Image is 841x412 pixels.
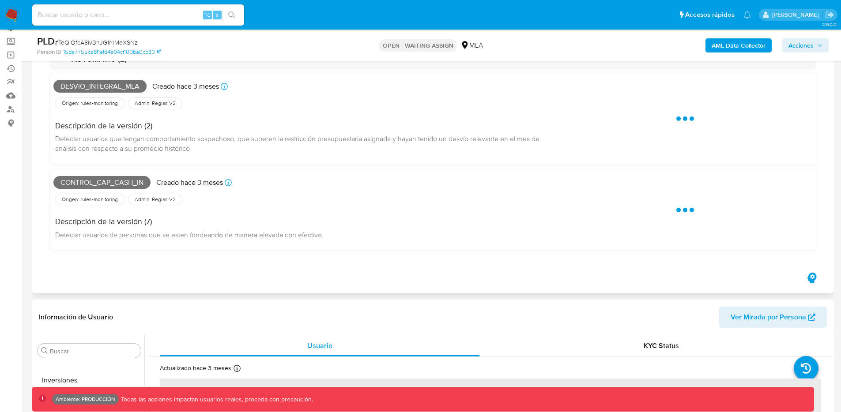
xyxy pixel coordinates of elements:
[822,21,837,28] span: 3.160.0
[216,11,219,19] span: s
[782,38,829,52] button: Acciones
[53,80,147,93] span: Desvio_integral_mla
[788,38,814,52] span: Acciones
[743,11,751,19] a: Notificaciones
[705,38,772,52] button: AML Data Collector
[825,10,834,19] a: Salir
[204,11,211,19] span: ⌥
[55,230,324,240] span: Detectar usuarios de personas que se esten fondeando de manera elevada con efectivo.
[56,397,115,401] p: Ambiente: PRODUCCIÓN
[32,9,244,21] input: Buscar usuario o caso...
[55,217,324,226] h4: Descripción de la versión (7)
[644,341,679,351] span: KYC Status
[34,370,144,391] button: Inversiones
[307,341,332,351] span: Usuario
[39,313,113,322] h1: Información de Usuario
[41,347,48,354] button: Buscar
[119,395,313,404] p: Todas las acciones impactan usuarios reales, proceda con precaución.
[731,307,806,328] span: Ver Mirada por Persona
[685,10,735,19] span: Accesos rápidos
[55,121,551,131] h4: Descripción de la versión (2)
[223,9,241,21] button: search-icon
[160,364,231,372] p: Actualizado hace 3 meses
[37,34,55,48] b: PLD
[53,176,151,189] span: Control_cap_cash_in
[156,178,223,187] p: Creado hace 3 meses
[134,100,177,107] span: Admin. Reglas V2
[379,39,457,52] p: OPEN - WAITING ASSIGN
[55,38,138,47] span: # TeQiOfcA8ivBhJG1r4MeXSNz
[61,100,119,107] span: Origen: rules-monitoring
[134,196,177,203] span: Admin. Reglas V2
[772,11,822,19] p: david.campana@mercadolibre.com
[152,82,219,91] p: Creado hace 3 meses
[61,196,119,203] span: Origen: rules-monitoring
[37,48,61,56] b: Person ID
[712,38,766,52] b: AML Data Collector
[72,54,127,64] h3: AUTOMATIC (2)
[55,134,541,153] span: Detectar usuarios que tengan comportamiento sospechoso, que superen la restricción presupuestaria...
[460,41,483,50] div: MLA
[719,307,827,328] button: Ver Mirada por Persona
[63,48,161,56] a: 15da7755ca8f1efd4e04cf100ba0cb30
[50,347,137,355] input: Buscar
